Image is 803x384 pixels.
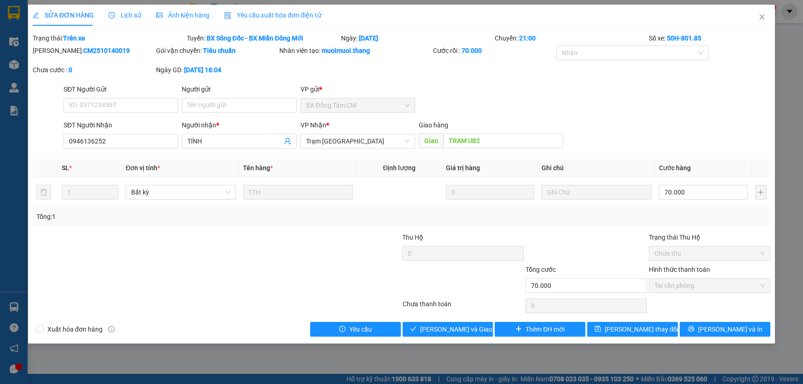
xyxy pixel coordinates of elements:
span: Cước hàng [659,164,691,172]
span: Tại văn phòng [654,279,765,292]
input: 0 [446,185,535,200]
div: Chuyến: [494,33,648,43]
div: Trạng thái: [32,33,186,43]
button: save[PERSON_NAME] thay đổi [587,322,678,337]
span: Thu Hộ [402,234,423,241]
span: edit [33,12,39,18]
b: Tiêu chuẩn [203,47,236,54]
div: Gói vận chuyển: [156,46,277,56]
b: 70.000 [462,47,482,54]
input: VD: Bàn, Ghế [243,185,353,200]
div: SĐT Người Nhận [64,120,178,130]
div: SĐT Người Gửi [64,84,178,94]
button: exclamation-circleYêu cầu [310,322,401,337]
span: check [410,326,416,333]
span: Đơn vị tính [126,164,160,172]
b: [DATE] [359,34,378,42]
span: close [758,13,766,21]
span: user-add [284,138,291,145]
div: Ngày GD: [156,65,277,75]
th: Ghi chú [538,159,655,177]
div: Tuyến: [186,33,340,43]
b: BX Sông Đốc - BX Miền Đông Mới [207,34,303,42]
span: Trạm Sài Gòn [306,134,410,148]
div: Người nhận [182,120,296,130]
span: plus [515,326,522,333]
b: 21:00 [519,34,536,42]
div: VP gửi [300,84,415,94]
button: plusThêm ĐH mới [495,322,585,337]
button: plus [755,185,767,200]
button: printer[PERSON_NAME] và In [680,322,770,337]
span: SL [62,164,69,172]
div: Tổng: 1 [36,212,310,222]
span: Xuất hóa đơn hàng [44,324,106,334]
div: [PERSON_NAME]: [33,46,154,56]
span: printer [688,326,694,333]
span: [PERSON_NAME] và Giao hàng [420,324,508,334]
button: check[PERSON_NAME] và Giao hàng [403,322,493,337]
span: Thêm ĐH mới [526,324,565,334]
span: SỬA ĐƠN HÀNG [33,11,94,19]
div: Người gửi [182,84,296,94]
span: Tên hàng [243,164,273,172]
span: VP Nhận [300,121,326,129]
div: Chưa cước : [33,65,154,75]
span: BX Đồng Tâm CM [306,98,410,112]
div: Số xe: [648,33,771,43]
b: muoimuoi.thang [322,47,370,54]
span: clock-circle [109,12,115,18]
span: Ảnh kiện hàng [156,11,209,19]
span: Giá trị hàng [446,164,480,172]
span: picture [156,12,162,18]
div: Chưa thanh toán [402,299,525,315]
span: Bất kỳ [131,185,230,199]
label: Hình thức thanh toán [649,266,710,273]
span: Định lượng [383,164,416,172]
span: Chưa thu [654,246,765,260]
span: save [595,326,601,333]
b: Trên xe [63,34,85,42]
span: Giao hàng [419,121,448,129]
div: Ngày: [340,33,494,43]
input: Ghi Chú [542,185,652,200]
b: CM2510140019 [83,47,130,54]
span: Tổng cước [526,266,556,273]
div: Cước rồi : [433,46,555,56]
span: Lịch sử [109,11,141,19]
div: Nhân viên tạo: [279,46,432,56]
span: Yêu cầu xuất hóa đơn điện tử [224,11,321,19]
div: Trạng thái Thu Hộ [649,232,770,242]
input: Dọc đường [443,133,563,148]
span: exclamation-circle [339,326,346,333]
button: Close [749,5,775,30]
button: delete [36,185,51,200]
b: 0 [69,66,72,74]
span: [PERSON_NAME] thay đổi [605,324,678,334]
span: info-circle [108,326,115,332]
span: Giao [419,133,443,148]
b: 50H-801.85 [667,34,701,42]
span: [PERSON_NAME] và In [698,324,763,334]
img: icon [224,12,231,19]
span: Yêu cầu [349,324,372,334]
b: [DATE] 18:04 [184,66,221,74]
